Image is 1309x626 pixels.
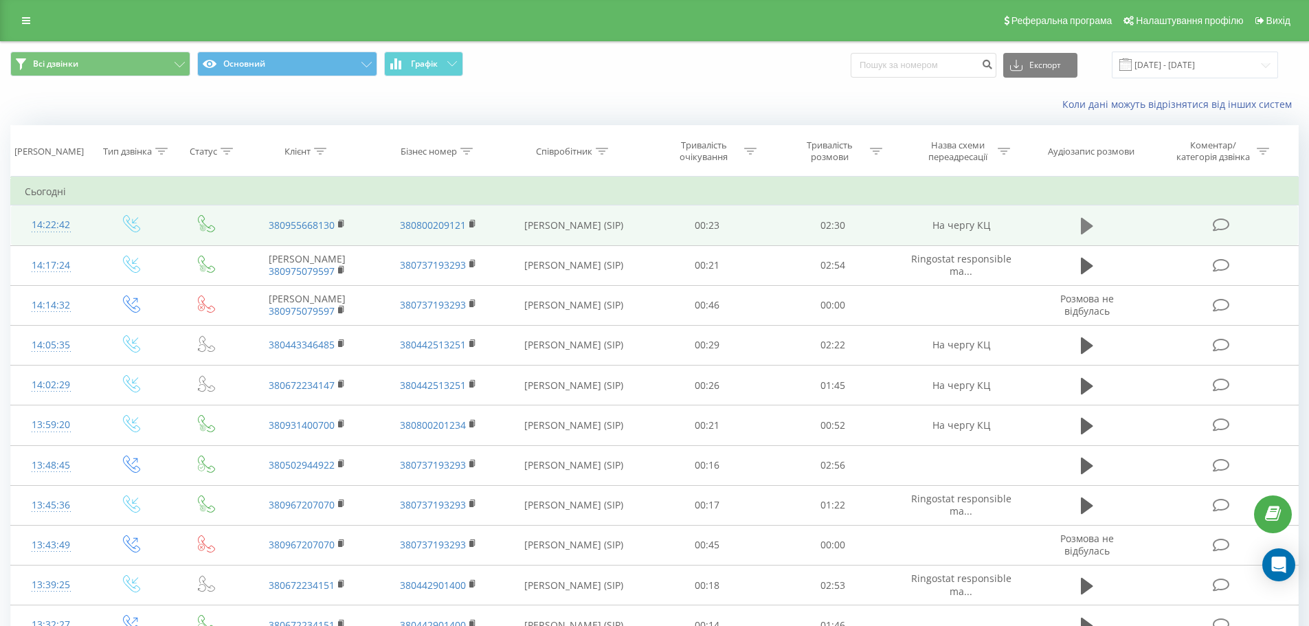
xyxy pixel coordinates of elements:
span: Розмова не відбулась [1060,532,1114,557]
div: 14:14:32 [25,292,78,319]
td: 00:26 [645,366,770,405]
td: 00:45 [645,525,770,565]
a: 380442513251 [400,379,466,392]
input: Пошук за номером [851,53,996,78]
div: Назва схеми переадресації [921,139,994,163]
td: 00:46 [645,285,770,325]
td: На чергу КЦ [895,405,1026,445]
div: Коментар/категорія дзвінка [1173,139,1253,163]
div: [PERSON_NAME] [14,146,84,157]
td: 00:23 [645,205,770,245]
td: [PERSON_NAME] (SIP) [504,205,645,245]
a: 380443346485 [269,338,335,351]
a: 380442513251 [400,338,466,351]
span: Графік [411,59,438,69]
a: 380975079597 [269,265,335,278]
td: 00:16 [645,445,770,485]
td: [PERSON_NAME] (SIP) [504,405,645,445]
a: 380737193293 [400,538,466,551]
a: 380737193293 [400,258,466,271]
a: 380672234151 [269,579,335,592]
div: Open Intercom Messenger [1262,548,1295,581]
td: [PERSON_NAME] (SIP) [504,525,645,565]
td: 02:30 [770,205,896,245]
div: 13:45:36 [25,492,78,519]
span: Налаштування профілю [1136,15,1243,26]
div: 13:39:25 [25,572,78,599]
td: [PERSON_NAME] (SIP) [504,245,645,285]
td: Сьогодні [11,178,1299,205]
td: 00:52 [770,405,896,445]
td: 00:00 [770,525,896,565]
td: 00:21 [645,245,770,285]
a: 380672234147 [269,379,335,392]
a: 380800201234 [400,418,466,432]
span: Розмова не відбулась [1060,292,1114,317]
div: Статус [190,146,217,157]
td: На чергу КЦ [895,366,1026,405]
td: [PERSON_NAME] [242,285,372,325]
div: Тип дзвінка [103,146,152,157]
div: Тривалість очікування [667,139,741,163]
a: 380967207070 [269,538,335,551]
td: [PERSON_NAME] (SIP) [504,485,645,525]
span: Реферальна програма [1011,15,1112,26]
td: На чергу КЦ [895,205,1026,245]
span: Ringostat responsible ma... [911,492,1011,517]
a: 380967207070 [269,498,335,511]
span: Всі дзвінки [33,58,78,69]
div: Клієнт [284,146,311,157]
td: 00:29 [645,325,770,365]
td: 02:53 [770,566,896,605]
button: Всі дзвінки [10,52,190,76]
td: На чергу КЦ [895,325,1026,365]
span: Ringostat responsible ma... [911,572,1011,597]
td: 00:21 [645,405,770,445]
td: [PERSON_NAME] (SIP) [504,366,645,405]
a: Коли дані можуть відрізнятися вiд інших систем [1062,98,1299,111]
a: 380502944922 [269,458,335,471]
div: Тривалість розмови [793,139,866,163]
td: [PERSON_NAME] (SIP) [504,325,645,365]
div: 13:48:45 [25,452,78,479]
div: 14:05:35 [25,332,78,359]
span: Ringostat responsible ma... [911,252,1011,278]
a: 380442901400 [400,579,466,592]
td: 02:22 [770,325,896,365]
div: 14:17:24 [25,252,78,279]
a: 380737193293 [400,458,466,471]
div: 13:59:20 [25,412,78,438]
div: Аудіозапис розмови [1048,146,1134,157]
td: [PERSON_NAME] (SIP) [504,285,645,325]
button: Експорт [1003,53,1077,78]
span: Вихід [1266,15,1290,26]
div: Бізнес номер [401,146,457,157]
div: 13:43:49 [25,532,78,559]
a: 380931400700 [269,418,335,432]
a: 380737193293 [400,298,466,311]
a: 380975079597 [269,304,335,317]
a: 380737193293 [400,498,466,511]
button: Графік [384,52,463,76]
div: Співробітник [536,146,592,157]
td: 02:54 [770,245,896,285]
td: 00:17 [645,485,770,525]
td: 00:00 [770,285,896,325]
a: 380955668130 [269,219,335,232]
td: [PERSON_NAME] [242,245,372,285]
td: 01:22 [770,485,896,525]
div: 14:02:29 [25,372,78,399]
td: [PERSON_NAME] (SIP) [504,445,645,485]
td: 01:45 [770,366,896,405]
td: 02:56 [770,445,896,485]
td: [PERSON_NAME] (SIP) [504,566,645,605]
td: 00:18 [645,566,770,605]
div: 14:22:42 [25,212,78,238]
a: 380800209121 [400,219,466,232]
button: Основний [197,52,377,76]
